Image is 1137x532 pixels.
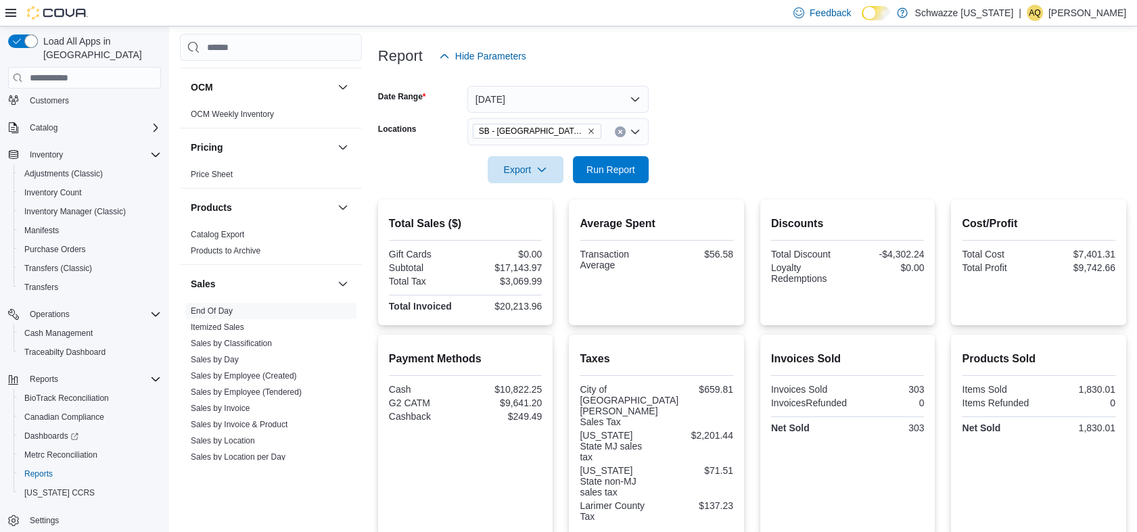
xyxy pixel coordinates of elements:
a: Inventory Count [19,185,87,201]
div: Items Refunded [962,397,1036,408]
button: Cash Management [14,324,166,343]
div: $7,401.31 [1042,249,1115,260]
strong: Net Sold [771,422,810,433]
h3: Sales [191,277,216,291]
div: -$4,302.24 [850,249,924,260]
div: Transaction Average [580,249,653,270]
div: Total Cost [962,249,1036,260]
a: Sales by Day [191,355,239,364]
a: Settings [24,512,64,529]
button: Customers [3,91,166,110]
img: Cova [27,6,88,20]
span: Load All Apps in [GEOGRAPHIC_DATA] [38,34,161,62]
span: Catalog [30,122,57,133]
span: Inventory [24,147,161,163]
a: Manifests [19,222,64,239]
div: Total Discount [771,249,845,260]
a: Sales by Location [191,436,255,445]
span: Dashboards [24,431,78,441]
div: OCM [180,106,362,128]
a: Sales by Location per Day [191,452,285,462]
a: Metrc Reconciliation [19,447,103,463]
span: Reports [30,374,58,385]
span: SB - [GEOGRAPHIC_DATA][PERSON_NAME] [479,124,584,138]
a: Dashboards [14,427,166,445]
div: Gift Cards [389,249,463,260]
span: Itemized Sales [191,322,244,333]
a: Sales by Invoice [191,404,250,413]
input: Dark Mode [862,6,890,20]
span: Transfers [24,282,58,293]
span: Purchase Orders [19,241,161,258]
span: Transfers (Classic) [19,260,161,276]
span: Sales by Invoice & Product [191,419,287,430]
div: Products [180,226,362,264]
h3: Products [191,201,232,214]
div: 1,830.01 [1042,422,1115,433]
span: Traceabilty Dashboard [19,344,161,360]
button: OCM [335,79,351,95]
a: Dashboards [19,428,84,444]
span: Metrc Reconciliation [19,447,161,463]
div: 0 [1042,397,1115,408]
div: Larimer County Tax [580,500,653,522]
span: Canadian Compliance [19,409,161,425]
label: Locations [378,124,417,135]
a: Sales by Classification [191,339,272,348]
span: Purchase Orders [24,244,86,255]
div: G2 CATM [389,397,463,408]
span: Cash Management [24,328,93,339]
strong: Total Invoiced [389,301,452,312]
div: $137.23 [659,500,733,511]
button: Transfers [14,278,166,297]
div: Cashback [389,411,463,422]
span: Price Sheet [191,169,233,180]
span: Operations [24,306,161,322]
button: Manifests [14,221,166,240]
span: Settings [30,515,59,526]
button: Reports [24,371,64,387]
div: Cash [389,384,463,395]
span: Reports [24,371,161,387]
a: Transfers [19,279,64,295]
h2: Payment Methods [389,351,542,367]
span: Inventory Manager (Classic) [24,206,126,217]
div: Items Sold [962,384,1036,395]
a: Catalog Export [191,230,244,239]
div: 303 [850,422,924,433]
button: OCM [191,80,332,94]
span: [US_STATE] CCRS [24,487,95,498]
button: Inventory Manager (Classic) [14,202,166,221]
a: Price Sheet [191,170,233,179]
a: Sales by Invoice & Product [191,420,287,429]
a: End Of Day [191,306,233,316]
span: Sales by Classification [191,338,272,349]
button: Remove SB - Fort Collins from selection in this group [587,127,595,135]
span: Adjustments (Classic) [19,166,161,182]
div: $3,069.99 [468,276,542,287]
a: Products to Archive [191,246,260,256]
span: BioTrack Reconciliation [24,393,109,404]
span: Transfers (Classic) [24,263,92,274]
button: Pricing [335,139,351,155]
span: Adjustments (Classic) [24,168,103,179]
p: [PERSON_NAME] [1048,5,1126,21]
a: Transfers (Classic) [19,260,97,276]
span: OCM Weekly Inventory [191,109,274,120]
div: $10,822.25 [468,384,542,395]
span: BioTrack Reconciliation [19,390,161,406]
span: Sales by Employee (Tendered) [191,387,302,397]
button: Canadian Compliance [14,408,166,427]
a: Reports [19,466,58,482]
div: $20,213.96 [468,301,542,312]
span: Export [496,156,555,183]
div: [US_STATE] State non-MJ sales tax [580,465,653,498]
div: $0.00 [850,262,924,273]
span: Transfers [19,279,161,295]
span: AQ [1029,5,1040,21]
button: Inventory [24,147,68,163]
button: Catalog [24,120,63,136]
button: Catalog [3,118,166,137]
p: Schwazze [US_STATE] [914,5,1013,21]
